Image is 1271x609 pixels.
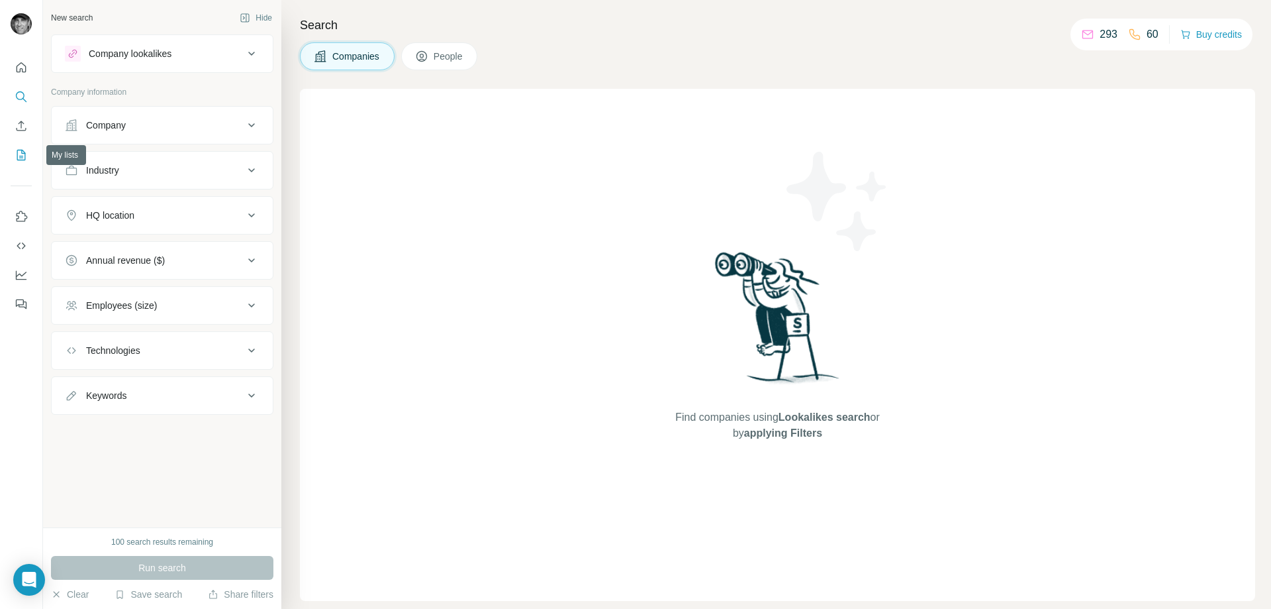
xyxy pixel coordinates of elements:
button: HQ location [52,199,273,231]
div: Technologies [86,344,140,357]
div: Industry [86,164,119,177]
div: 100 search results remaining [111,536,213,548]
p: Company information [51,86,273,98]
button: Annual revenue ($) [52,245,273,276]
button: Technologies [52,335,273,366]
h4: Search [300,16,1255,34]
button: Company lookalikes [52,38,273,70]
img: Surfe Illustration - Stars [778,142,897,261]
button: Enrich CSV [11,114,32,138]
button: Search [11,85,32,109]
p: 60 [1147,27,1158,42]
div: HQ location [86,209,134,222]
div: Company lookalikes [89,47,171,60]
button: Use Surfe API [11,234,32,258]
button: My lists [11,143,32,167]
button: Hide [230,8,281,28]
span: Companies [332,50,381,63]
span: applying Filters [744,427,822,439]
button: Clear [51,588,89,601]
span: Find companies using or by [671,410,883,441]
div: Employees (size) [86,299,157,312]
img: Surfe Illustration - Woman searching with binoculars [709,249,847,396]
button: Save search [115,588,182,601]
button: Feedback [11,292,32,316]
button: Quick start [11,56,32,80]
button: Company [52,109,273,141]
button: Use Surfe on LinkedIn [11,205,32,229]
div: Annual revenue ($) [86,254,165,267]
p: 293 [1100,27,1117,42]
div: Open Intercom Messenger [13,564,45,596]
div: Company [86,119,126,132]
button: Industry [52,154,273,186]
span: People [434,50,464,63]
button: Dashboard [11,263,32,287]
button: Buy credits [1180,25,1242,44]
div: New search [51,12,93,24]
button: Keywords [52,380,273,412]
div: Keywords [86,389,126,402]
button: Employees (size) [52,290,273,321]
img: Avatar [11,13,32,34]
span: Lookalikes search [778,412,871,423]
button: Share filters [208,588,273,601]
